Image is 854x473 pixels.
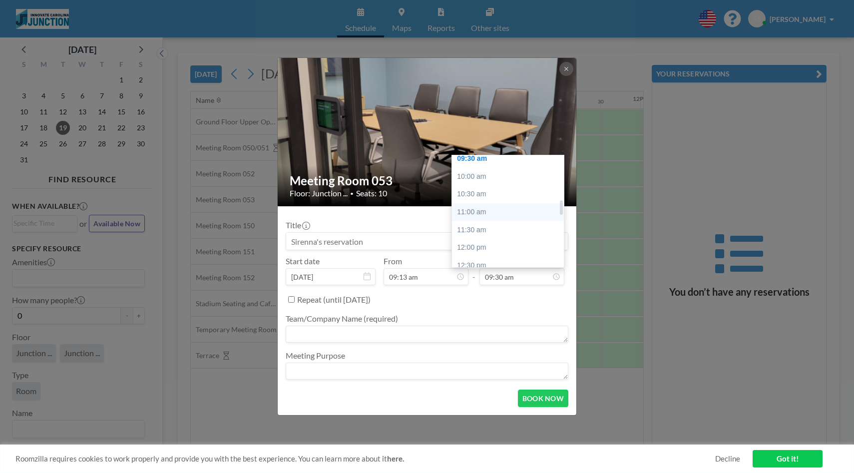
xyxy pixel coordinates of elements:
[286,256,320,266] label: Start date
[452,168,564,186] div: 10:00 am
[715,454,740,464] a: Decline
[286,351,345,361] label: Meeting Purpose
[350,190,354,197] span: •
[472,260,475,282] span: -
[452,221,564,239] div: 11:30 am
[452,203,564,221] div: 11:00 am
[452,257,564,275] div: 12:30 pm
[286,220,309,230] label: Title
[15,454,715,464] span: Roomzilla requires cookies to work properly and provide you with the best experience. You can lea...
[753,450,823,468] a: Got it!
[384,256,402,266] label: From
[518,390,568,407] button: BOOK NOW
[452,185,564,203] div: 10:30 am
[278,57,577,207] img: 537.jpg
[290,188,348,198] span: Floor: Junction ...
[297,295,371,305] label: Repeat (until [DATE])
[387,454,404,463] a: here.
[452,150,564,168] div: 09:30 am
[286,233,568,250] input: Sirenna's reservation
[356,188,387,198] span: Seats: 10
[286,314,398,324] label: Team/Company Name (required)
[290,173,565,188] h2: Meeting Room 053
[452,239,564,257] div: 12:00 pm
